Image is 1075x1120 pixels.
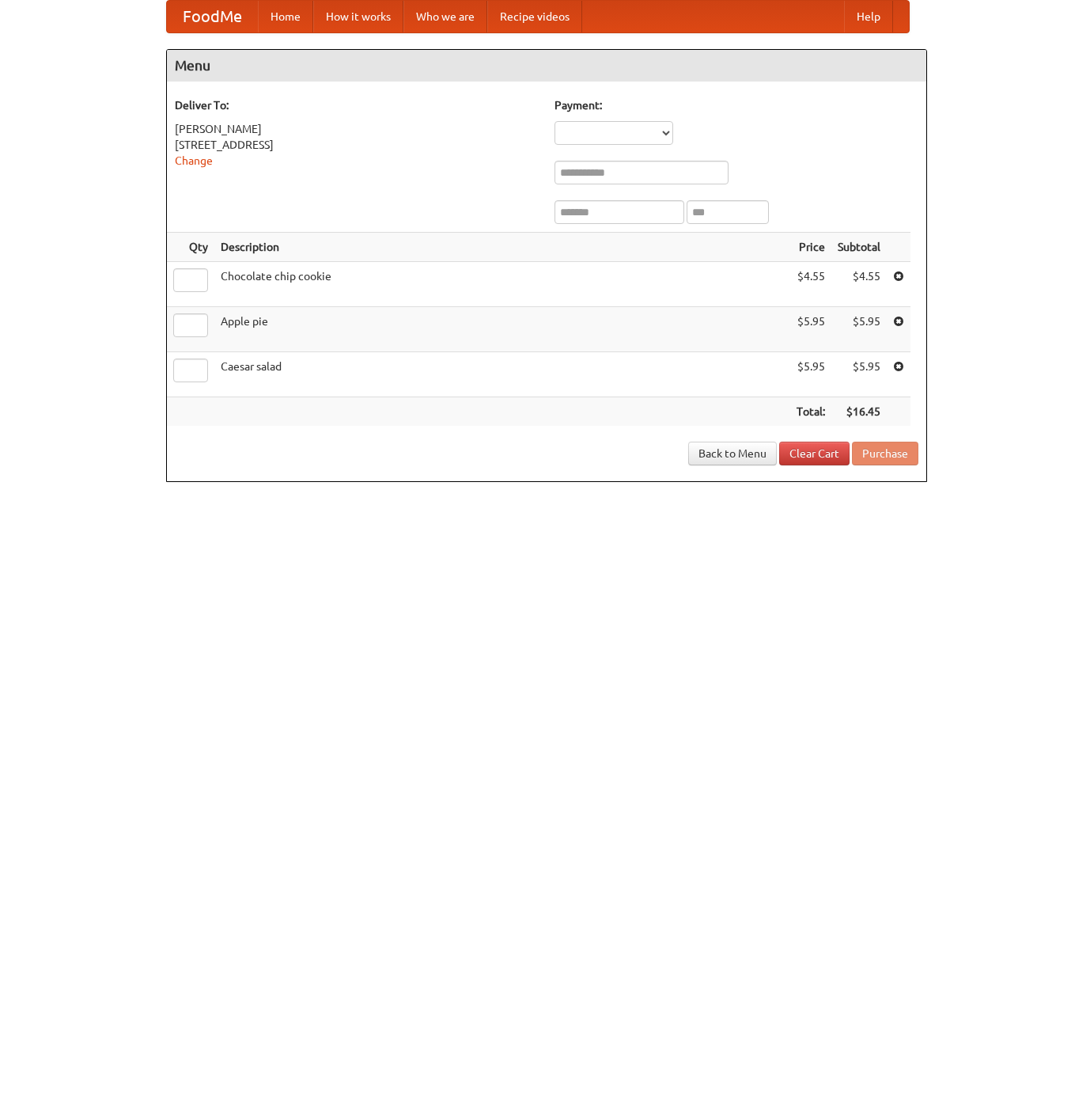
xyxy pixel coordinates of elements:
[831,397,887,427] th: $16.45
[487,1,582,32] a: Recipe videos
[214,307,790,352] td: Apple pie
[831,233,887,262] th: Subtotal
[555,97,918,113] h5: Payment:
[790,397,831,427] th: Total:
[852,442,918,465] button: Purchase
[831,352,887,397] td: $5.95
[175,154,213,167] a: Change
[175,97,539,113] h5: Deliver To:
[688,442,777,465] a: Back to Menu
[214,352,790,397] td: Caesar salad
[167,233,214,262] th: Qty
[844,1,893,32] a: Help
[175,121,539,137] div: [PERSON_NAME]
[313,1,403,32] a: How it works
[214,262,790,307] td: Chocolate chip cookie
[790,352,831,397] td: $5.95
[790,262,831,307] td: $4.55
[214,233,790,262] th: Description
[167,50,926,82] h4: Menu
[175,137,539,153] div: [STREET_ADDRESS]
[779,442,850,465] a: Clear Cart
[831,307,887,352] td: $5.95
[790,233,831,262] th: Price
[790,307,831,352] td: $5.95
[403,1,487,32] a: Who we are
[831,262,887,307] td: $4.55
[258,1,313,32] a: Home
[167,1,258,32] a: FoodMe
